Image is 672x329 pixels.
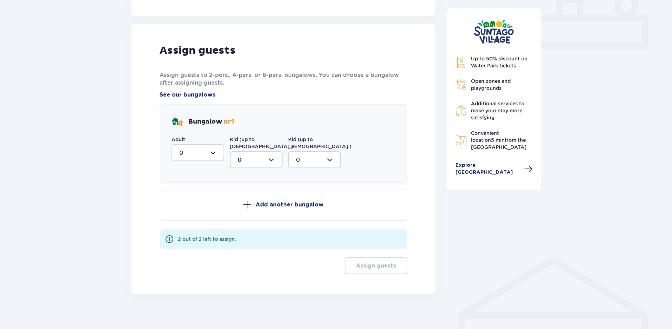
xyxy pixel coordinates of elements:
[224,118,234,126] span: nr 1
[160,91,215,99] a: See our bungalows
[455,162,520,176] span: Explore [GEOGRAPHIC_DATA]
[471,130,526,150] span: Convenient location from the [GEOGRAPHIC_DATA]
[178,236,236,243] div: 2 out of 2 left to assign.
[288,136,351,150] label: Kid (up to [DEMOGRAPHIC_DATA].)
[471,78,511,91] span: Open zones and playgrounds
[455,57,467,68] img: Discount Icon
[356,262,396,270] p: Assign guests
[230,136,293,150] label: Kid (up to [DEMOGRAPHIC_DATA].)
[455,162,533,176] a: Explore [GEOGRAPHIC_DATA]
[160,71,407,87] p: Assign guests to 2-pers., 4-pers. or 8-pers. bungalows. You can choose a bungalow after assigning...
[160,189,407,221] button: Add another bungalow
[188,118,234,126] p: Bungalow
[455,105,467,116] img: Restaurant Icon
[455,79,467,90] img: Grill Icon
[172,136,185,143] label: Adult
[471,101,524,120] span: Additional services to make your stay more satisfying
[256,201,324,209] p: Add another bungalow
[471,56,528,68] span: Up to 50% discount on Water Park tickets
[455,134,467,146] img: Map Icon
[160,44,235,57] p: Assign guests
[345,257,407,274] button: Assign guests
[474,20,514,44] img: Suntago Village
[491,137,505,143] span: 5 min
[172,116,183,127] img: bungalows Icon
